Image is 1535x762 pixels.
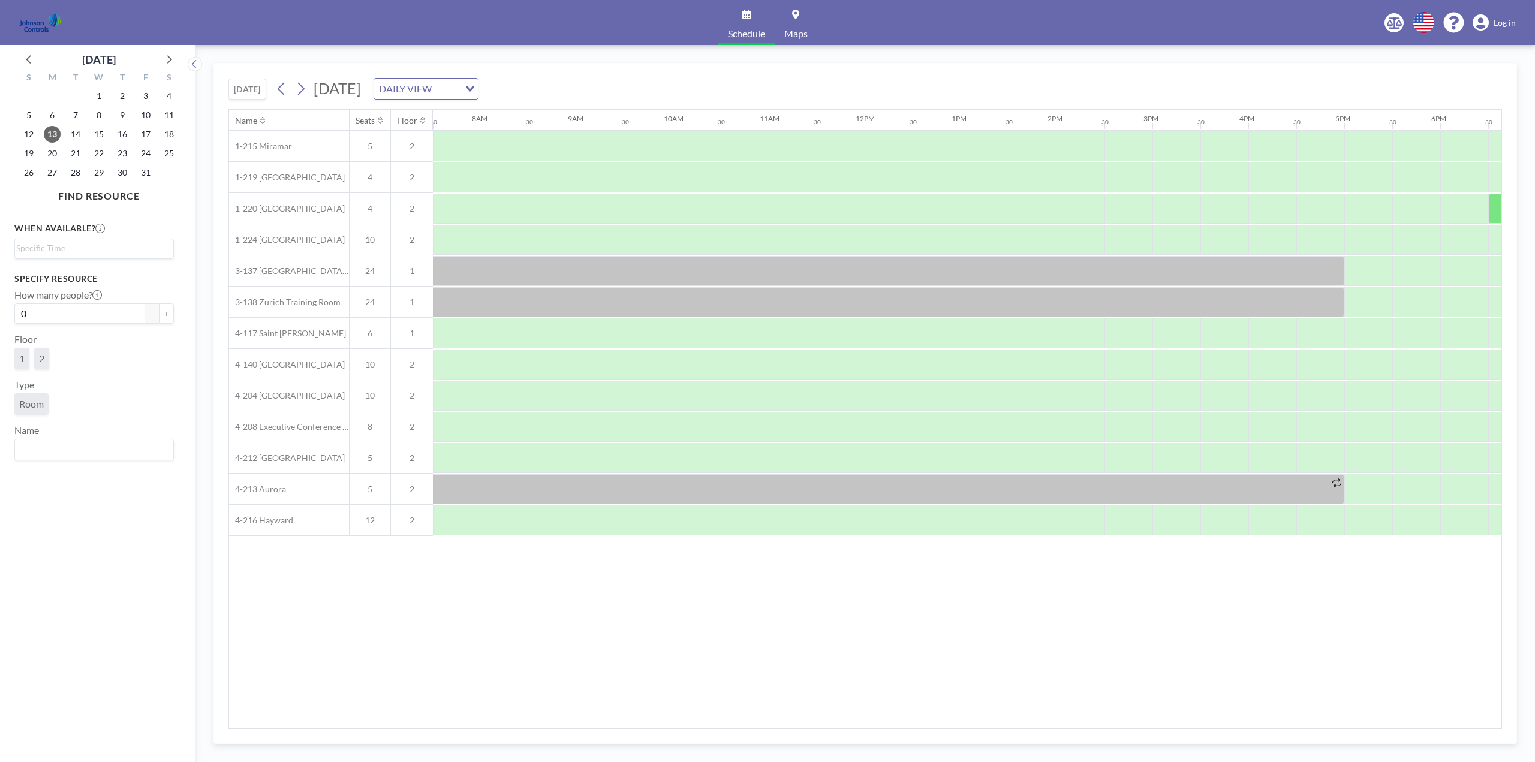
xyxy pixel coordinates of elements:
[67,126,84,143] span: Tuesday, October 14, 2025
[472,114,487,123] div: 8AM
[17,71,41,86] div: S
[391,266,433,276] span: 1
[391,141,433,152] span: 2
[114,145,131,162] span: Thursday, October 23, 2025
[391,359,433,370] span: 2
[350,484,390,495] span: 5
[14,273,174,284] h3: Specify resource
[114,126,131,143] span: Thursday, October 16, 2025
[229,453,345,463] span: 4-212 [GEOGRAPHIC_DATA]
[16,242,167,255] input: Search for option
[161,107,177,124] span: Saturday, October 11, 2025
[19,11,62,35] img: organization-logo
[350,421,390,432] span: 8
[19,353,25,365] span: 1
[1389,118,1396,126] div: 30
[228,79,266,100] button: [DATE]
[229,234,345,245] span: 1-224 [GEOGRAPHIC_DATA]
[910,118,917,126] div: 30
[391,172,433,183] span: 2
[229,515,293,526] span: 4-216 Hayward
[161,126,177,143] span: Saturday, October 18, 2025
[114,88,131,104] span: Thursday, October 2, 2025
[350,172,390,183] span: 4
[20,164,37,181] span: Sunday, October 26, 2025
[229,141,292,152] span: 1-215 Miramar
[44,126,61,143] span: Monday, October 13, 2025
[952,114,967,123] div: 1PM
[718,118,725,126] div: 30
[350,141,390,152] span: 5
[114,164,131,181] span: Thursday, October 30, 2025
[391,390,433,401] span: 2
[350,234,390,245] span: 10
[235,115,257,126] div: Name
[41,71,64,86] div: M
[16,442,167,457] input: Search for option
[229,421,349,432] span: 4-208 Executive Conference Room
[1494,17,1516,28] span: Log in
[229,172,345,183] span: 1-219 [GEOGRAPHIC_DATA]
[374,79,478,99] div: Search for option
[664,114,684,123] div: 10AM
[1101,118,1109,126] div: 30
[1197,118,1205,126] div: 30
[856,114,875,123] div: 12PM
[391,297,433,308] span: 1
[161,145,177,162] span: Saturday, October 25, 2025
[568,114,583,123] div: 9AM
[14,379,34,391] label: Type
[229,484,286,495] span: 4-213 Aurora
[526,118,533,126] div: 30
[1485,118,1492,126] div: 30
[391,421,433,432] span: 2
[314,79,361,97] span: [DATE]
[350,297,390,308] span: 24
[350,515,390,526] span: 12
[229,203,345,214] span: 1-220 [GEOGRAPHIC_DATA]
[91,145,107,162] span: Wednesday, October 22, 2025
[391,484,433,495] span: 2
[1335,114,1350,123] div: 5PM
[14,185,183,202] h4: FIND RESOURCE
[67,164,84,181] span: Tuesday, October 28, 2025
[44,145,61,162] span: Monday, October 20, 2025
[39,353,44,365] span: 2
[159,303,174,324] button: +
[114,107,131,124] span: Thursday, October 9, 2025
[435,81,458,97] input: Search for option
[67,145,84,162] span: Tuesday, October 21, 2025
[137,164,154,181] span: Friday, October 31, 2025
[110,71,134,86] div: T
[229,266,349,276] span: 3-137 [GEOGRAPHIC_DATA] Training Room
[1006,118,1013,126] div: 30
[1048,114,1063,123] div: 2PM
[377,81,434,97] span: DAILY VIEW
[82,51,116,68] div: [DATE]
[67,107,84,124] span: Tuesday, October 7, 2025
[430,118,437,126] div: 30
[91,164,107,181] span: Wednesday, October 29, 2025
[14,333,37,345] label: Floor
[350,203,390,214] span: 4
[91,88,107,104] span: Wednesday, October 1, 2025
[137,107,154,124] span: Friday, October 10, 2025
[44,164,61,181] span: Monday, October 27, 2025
[356,115,375,126] div: Seats
[391,234,433,245] span: 2
[91,126,107,143] span: Wednesday, October 15, 2025
[350,359,390,370] span: 10
[784,29,808,38] span: Maps
[391,515,433,526] span: 2
[91,107,107,124] span: Wednesday, October 8, 2025
[137,126,154,143] span: Friday, October 17, 2025
[15,239,173,257] div: Search for option
[1431,114,1446,123] div: 6PM
[19,398,44,410] span: Room
[134,71,157,86] div: F
[88,71,111,86] div: W
[64,71,88,86] div: T
[391,203,433,214] span: 2
[350,328,390,339] span: 6
[14,289,102,301] label: How many people?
